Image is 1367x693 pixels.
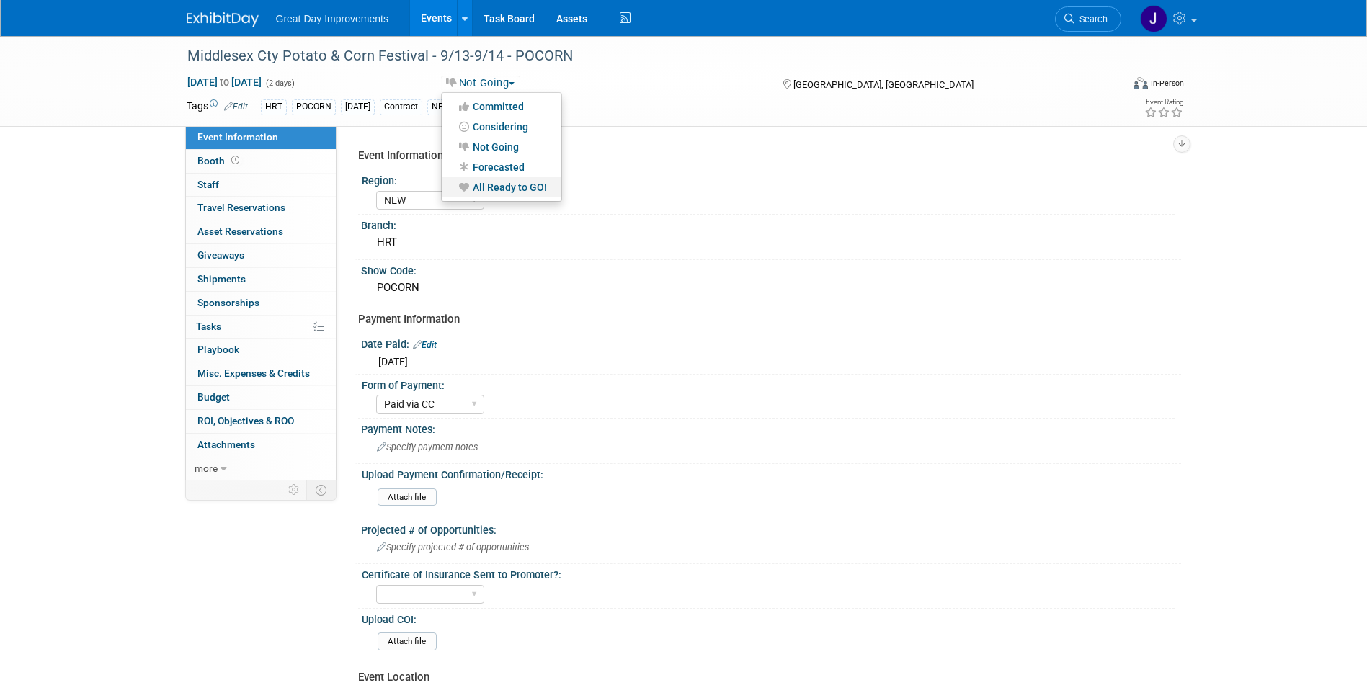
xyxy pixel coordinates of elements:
[187,76,262,89] span: [DATE] [DATE]
[186,434,336,457] a: Attachments
[197,297,259,308] span: Sponsorships
[306,480,336,499] td: Toggle Event Tabs
[186,339,336,362] a: Playbook
[186,410,336,433] a: ROI, Objectives & ROO
[362,464,1175,482] div: Upload Payment Confirmation/Receipt:
[282,480,307,499] td: Personalize Event Tab Strip
[218,76,231,88] span: to
[1074,14,1108,24] span: Search
[197,439,255,450] span: Attachments
[197,344,239,355] span: Playbook
[358,312,1170,327] div: Payment Information
[186,150,336,173] a: Booth
[361,419,1181,437] div: Payment Notes:
[362,564,1175,582] div: Certificate of Insurance Sent to Promoter?:
[186,386,336,409] a: Budget
[361,260,1181,278] div: Show Code:
[1144,99,1183,106] div: Event Rating
[1150,78,1184,89] div: In-Person
[358,148,1170,164] div: Event Information
[361,215,1181,233] div: Branch:
[197,391,230,403] span: Budget
[187,99,248,115] td: Tags
[441,76,520,91] button: Not Going
[197,249,244,261] span: Giveaways
[1140,5,1167,32] img: Jennifer Hockstra
[372,231,1170,254] div: HRT
[358,670,1170,685] div: Event Location
[186,220,336,243] a: Asset Reservations
[182,43,1100,69] div: Middlesex Cty Potato & Corn Festival - 9/13-9/14 - POCORN
[224,102,248,112] a: Edit
[292,99,336,115] div: POCORN
[1036,75,1185,97] div: Event Format
[186,292,336,315] a: Sponsorships
[442,177,561,197] a: All Ready to GO!
[187,12,259,27] img: ExhibitDay
[196,321,221,332] span: Tasks
[793,79,974,90] span: [GEOGRAPHIC_DATA], [GEOGRAPHIC_DATA]
[361,334,1181,352] div: Date Paid:
[361,519,1181,537] div: Projected # of Opportunities:
[362,609,1175,627] div: Upload COI:
[427,99,455,115] div: NEW
[186,362,336,385] a: Misc. Expenses & Credits
[413,340,437,350] a: Edit
[442,137,561,157] a: Not Going
[186,268,336,291] a: Shipments
[197,225,283,237] span: Asset Reservations
[197,179,219,190] span: Staff
[362,170,1175,188] div: Region:
[186,244,336,267] a: Giveaways
[197,273,246,285] span: Shipments
[197,155,242,166] span: Booth
[186,316,336,339] a: Tasks
[372,277,1170,299] div: POCORN
[380,99,422,115] div: Contract
[378,356,408,367] span: [DATE]
[276,13,388,24] span: Great Day Improvements
[442,97,561,117] a: Committed
[442,157,561,177] a: Forecasted
[186,197,336,220] a: Travel Reservations
[264,79,295,88] span: (2 days)
[197,367,310,379] span: Misc. Expenses & Credits
[228,155,242,166] span: Booth not reserved yet
[362,375,1175,393] div: Form of Payment:
[186,174,336,197] a: Staff
[1055,6,1121,32] a: Search
[197,202,285,213] span: Travel Reservations
[261,99,287,115] div: HRT
[195,462,218,474] span: more
[341,99,375,115] div: [DATE]
[1134,77,1148,89] img: Format-Inperson.png
[377,442,478,452] span: Specify payment notes
[377,542,529,553] span: Specify projected # of opportunities
[197,415,294,426] span: ROI, Objectives & ROO
[186,126,336,149] a: Event Information
[442,117,561,137] a: Considering
[186,457,336,480] a: more
[197,131,278,143] span: Event Information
